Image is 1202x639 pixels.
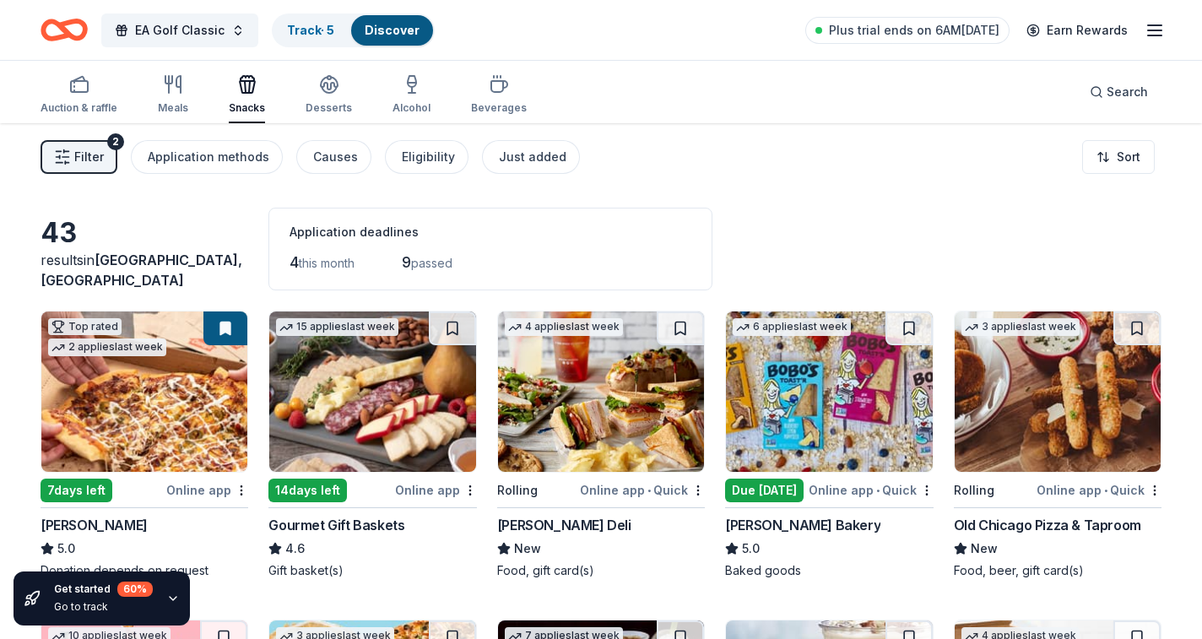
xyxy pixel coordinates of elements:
span: Sort [1117,147,1140,167]
span: • [1104,484,1107,497]
span: • [647,484,651,497]
div: Go to track [54,600,153,614]
div: 7 days left [41,479,112,502]
img: Image for Gourmet Gift Baskets [269,311,475,472]
div: Food, beer, gift card(s) [954,562,1161,579]
div: 14 days left [268,479,347,502]
div: results [41,250,248,290]
span: Search [1107,82,1148,102]
img: Image for Casey's [41,311,247,472]
a: Discover [365,23,420,37]
span: 4 [290,253,299,271]
a: Earn Rewards [1016,15,1138,46]
div: Rolling [497,480,538,501]
button: Sort [1082,140,1155,174]
span: EA Golf Classic [135,20,225,41]
div: 3 applies last week [961,318,1080,336]
div: 2 [107,133,124,150]
a: Plus trial ends on 6AM[DATE] [805,17,1010,44]
button: Snacks [229,68,265,123]
div: Online app [395,479,477,501]
span: this month [299,256,355,270]
img: Image for Bobo's Bakery [726,311,932,472]
a: Image for Old Chicago Pizza & Taproom3 applieslast weekRollingOnline app•QuickOld Chicago Pizza &... [954,311,1161,579]
a: Image for Bobo's Bakery6 applieslast weekDue [DATE]Online app•Quick[PERSON_NAME] Bakery5.0Baked g... [725,311,933,579]
a: Image for Gourmet Gift Baskets15 applieslast week14days leftOnline appGourmet Gift Baskets4.6Gift... [268,311,476,579]
div: Auction & raffle [41,101,117,115]
a: Track· 5 [287,23,334,37]
div: Causes [313,147,358,167]
div: 4 applies last week [505,318,623,336]
button: Track· 5Discover [272,14,435,47]
span: New [971,539,998,559]
div: Gourmet Gift Baskets [268,515,404,535]
div: 60 % [117,582,153,597]
div: 43 [41,216,248,250]
button: Beverages [471,68,527,123]
div: Meals [158,101,188,115]
button: EA Golf Classic [101,14,258,47]
span: 5.0 [742,539,760,559]
button: Search [1076,75,1161,109]
button: Causes [296,140,371,174]
div: Application deadlines [290,222,691,242]
a: Home [41,10,88,50]
button: Application methods [131,140,283,174]
div: 6 applies last week [733,318,851,336]
div: [PERSON_NAME] Deli [497,515,631,535]
div: Online app Quick [580,479,705,501]
div: [PERSON_NAME] [41,515,148,535]
span: Filter [74,147,104,167]
div: Beverages [471,101,527,115]
div: Desserts [306,101,352,115]
div: 2 applies last week [48,338,166,356]
div: Eligibility [402,147,455,167]
button: Meals [158,68,188,123]
div: Food, gift card(s) [497,562,705,579]
div: [PERSON_NAME] Bakery [725,515,880,535]
button: Desserts [306,68,352,123]
span: 5.0 [57,539,75,559]
div: Application methods [148,147,269,167]
div: Online app [166,479,248,501]
div: 15 applies last week [276,318,398,336]
div: Alcohol [393,101,430,115]
div: Get started [54,582,153,597]
div: Snacks [229,101,265,115]
span: Plus trial ends on 6AM[DATE] [829,20,999,41]
div: Old Chicago Pizza & Taproom [954,515,1141,535]
button: Filter2 [41,140,117,174]
a: Image for McAlister's Deli4 applieslast weekRollingOnline app•Quick[PERSON_NAME] DeliNewFood, gif... [497,311,705,579]
div: Online app Quick [809,479,934,501]
button: Auction & raffle [41,68,117,123]
a: Image for Casey'sTop rated2 applieslast week7days leftOnline app[PERSON_NAME]5.0Donation depends ... [41,311,248,579]
div: Baked goods [725,562,933,579]
div: Online app Quick [1037,479,1161,501]
span: in [41,252,242,289]
div: Rolling [954,480,994,501]
button: Alcohol [393,68,430,123]
img: Image for Old Chicago Pizza & Taproom [955,311,1161,472]
span: [GEOGRAPHIC_DATA], [GEOGRAPHIC_DATA] [41,252,242,289]
span: • [876,484,880,497]
div: Just added [499,147,566,167]
span: 9 [402,253,411,271]
div: Gift basket(s) [268,562,476,579]
span: 4.6 [285,539,305,559]
img: Image for McAlister's Deli [498,311,704,472]
div: Due [DATE] [725,479,804,502]
span: passed [411,256,452,270]
div: Top rated [48,318,122,335]
button: Eligibility [385,140,468,174]
button: Just added [482,140,580,174]
span: New [514,539,541,559]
